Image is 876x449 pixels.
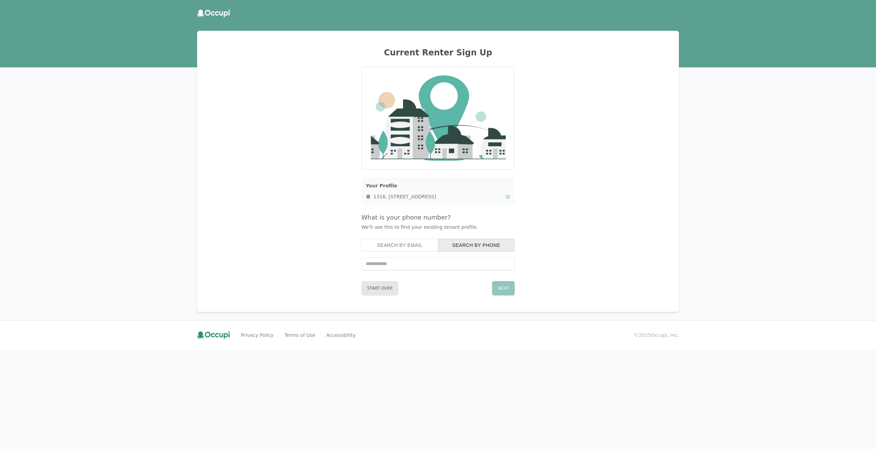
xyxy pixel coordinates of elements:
[326,332,356,339] a: Accessibility
[361,239,438,252] button: search by email
[373,193,503,200] span: 1316, [STREET_ADDRESS]
[241,332,273,339] a: Privacy Policy
[361,239,515,252] div: Search type
[205,47,671,58] h2: Current Renter Sign Up
[366,182,510,189] h3: Your Profile
[634,332,679,339] small: © 2025 Occupi, Inc.
[361,213,515,222] h4: What is your phone number?
[361,281,398,295] button: Start Over
[438,239,515,252] button: search by phone
[361,224,515,230] p: We'll use this to find your existing tenant profile.
[284,332,315,339] a: Terms of Use
[370,75,506,160] img: Company Logo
